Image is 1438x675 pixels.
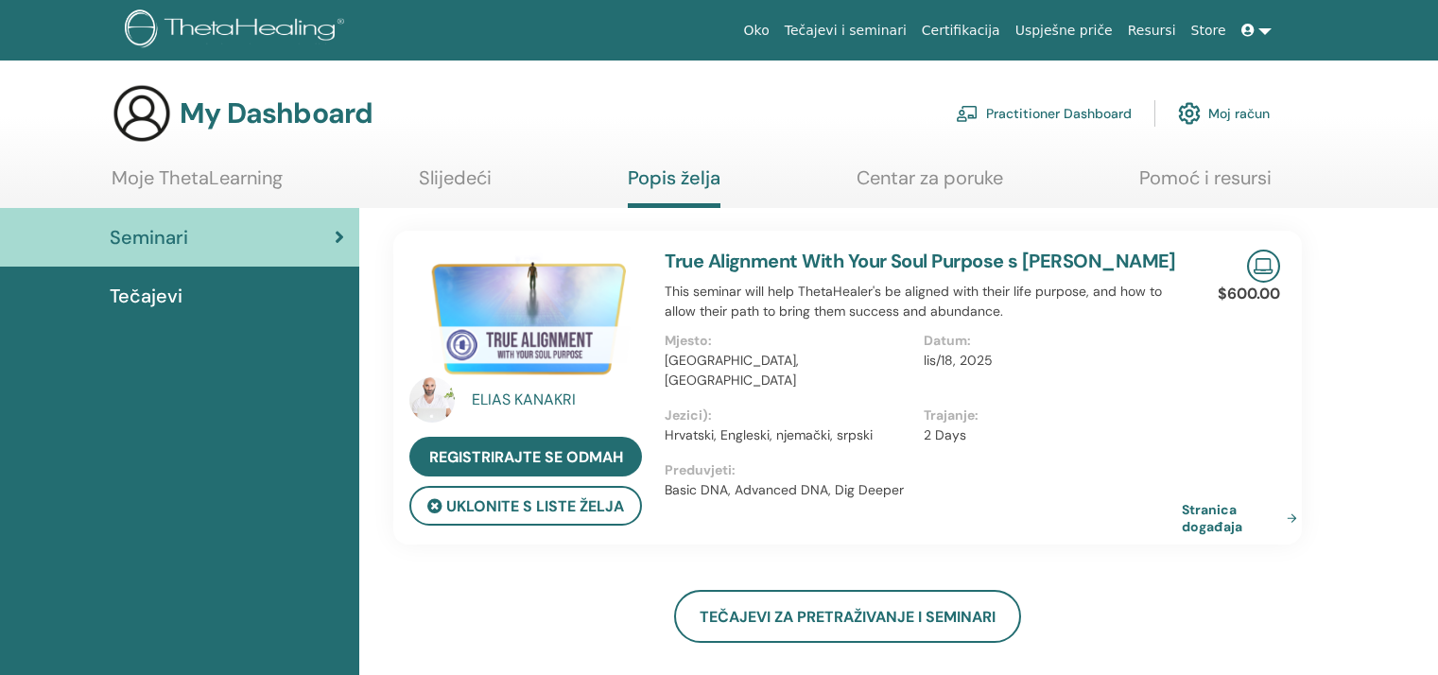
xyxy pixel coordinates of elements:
p: 2 Days [924,425,1170,445]
img: cog.svg [1178,97,1201,130]
p: This seminar will help ThetaHealer's be aligned with their life purpose, and how to allow their p... [665,282,1182,321]
p: Jezici) : [665,406,911,425]
a: Moje ThetaLearning [112,166,283,203]
p: Hrvatski, Engleski, njemački, srpski [665,425,911,445]
a: Pomoć i resursi [1139,166,1272,203]
span: Tečajevi [110,282,182,310]
p: lis/18, 2025 [924,351,1170,371]
img: True Alignment With Your Soul Purpose [409,250,642,383]
p: Datum : [924,331,1170,351]
a: Store [1184,13,1234,48]
a: ELIAS KANAKRI [472,389,647,411]
img: generic-user-icon.jpg [112,83,172,144]
a: Registrirajte se odmah [409,437,642,476]
span: Seminari [110,223,188,251]
a: Certifikacija [914,13,1008,48]
p: [GEOGRAPHIC_DATA], [GEOGRAPHIC_DATA] [665,351,911,390]
span: Registrirajte se odmah [429,447,623,467]
h3: My Dashboard [180,96,372,130]
a: Practitioner Dashboard [956,93,1132,134]
a: Uspješne priče [1008,13,1120,48]
a: Oko [736,13,777,48]
a: Slijedeći [419,166,492,203]
p: Trajanje : [924,406,1170,425]
a: Tečajevi i seminari [777,13,914,48]
button: Uklonite s liste želja [409,486,642,526]
img: Live Online Seminar [1247,250,1280,283]
a: Centar za poruke [857,166,1003,203]
img: default.jpg [409,377,455,423]
a: Popis želja [628,166,720,208]
a: True Alignment With Your Soul Purpose s [PERSON_NAME] [665,249,1176,273]
a: Resursi [1120,13,1184,48]
p: Basic DNA, Advanced DNA, Dig Deeper [665,480,1182,500]
a: tečajevi za pretraživanje i seminari [674,590,1021,643]
p: $600.00 [1218,283,1280,305]
a: Stranica događaja [1182,501,1305,535]
img: chalkboard-teacher.svg [956,105,979,122]
p: Preduvjeti : [665,460,1182,480]
p: Mjesto : [665,331,911,351]
img: logo.png [125,9,351,52]
a: Moj račun [1178,93,1270,134]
